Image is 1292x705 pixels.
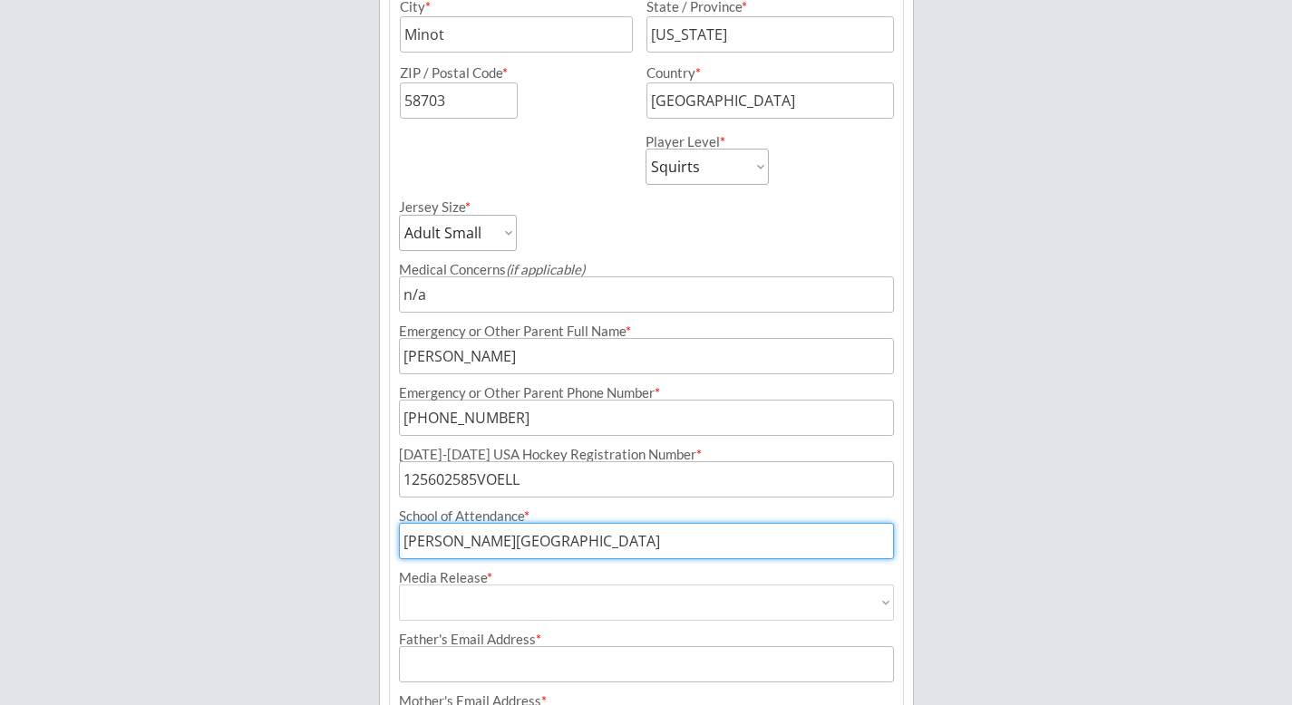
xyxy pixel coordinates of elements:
[399,200,492,214] div: Jersey Size
[400,66,630,80] div: ZIP / Postal Code
[399,324,894,338] div: Emergency or Other Parent Full Name
[399,633,894,646] div: Father's Email Address
[646,135,769,149] div: Player Level
[399,571,894,584] div: Media Release
[399,276,894,313] input: Allergies, injuries, etc.
[399,386,894,400] div: Emergency or Other Parent Phone Number
[506,261,585,277] em: (if applicable)
[399,509,894,523] div: School of Attendance
[646,66,872,80] div: Country
[399,263,894,276] div: Medical Concerns
[399,448,894,461] div: [DATE]-[DATE] USA Hockey Registration Number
